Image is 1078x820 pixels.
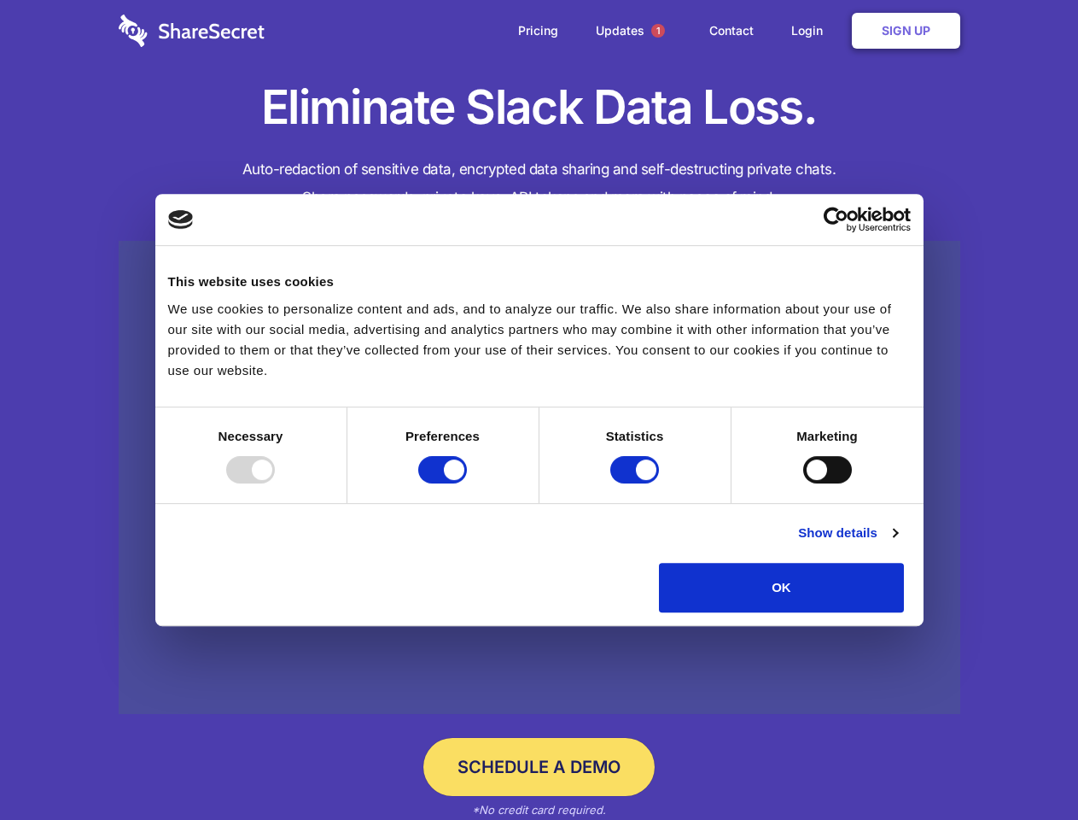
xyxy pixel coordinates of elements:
button: OK [659,563,904,612]
em: *No credit card required. [472,803,606,817]
a: Show details [798,523,897,543]
span: 1 [651,24,665,38]
div: We use cookies to personalize content and ads, and to analyze our traffic. We also share informat... [168,299,911,381]
div: This website uses cookies [168,272,911,292]
a: Schedule a Demo [423,738,655,796]
a: Usercentrics Cookiebot - opens in a new window [761,207,911,232]
strong: Marketing [796,429,858,443]
a: Contact [692,4,771,57]
a: Wistia video thumbnail [119,241,960,715]
img: logo-wordmark-white-trans-d4663122ce5f474addd5e946df7df03e33cb6a1c49d2221995e7729f52c070b2.svg [119,15,265,47]
h1: Eliminate Slack Data Loss. [119,77,960,138]
strong: Preferences [405,429,480,443]
a: Sign Up [852,13,960,49]
a: Login [774,4,848,57]
img: logo [168,210,194,229]
strong: Statistics [606,429,664,443]
h4: Auto-redaction of sensitive data, encrypted data sharing and self-destructing private chats. Shar... [119,155,960,212]
a: Pricing [501,4,575,57]
strong: Necessary [219,429,283,443]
